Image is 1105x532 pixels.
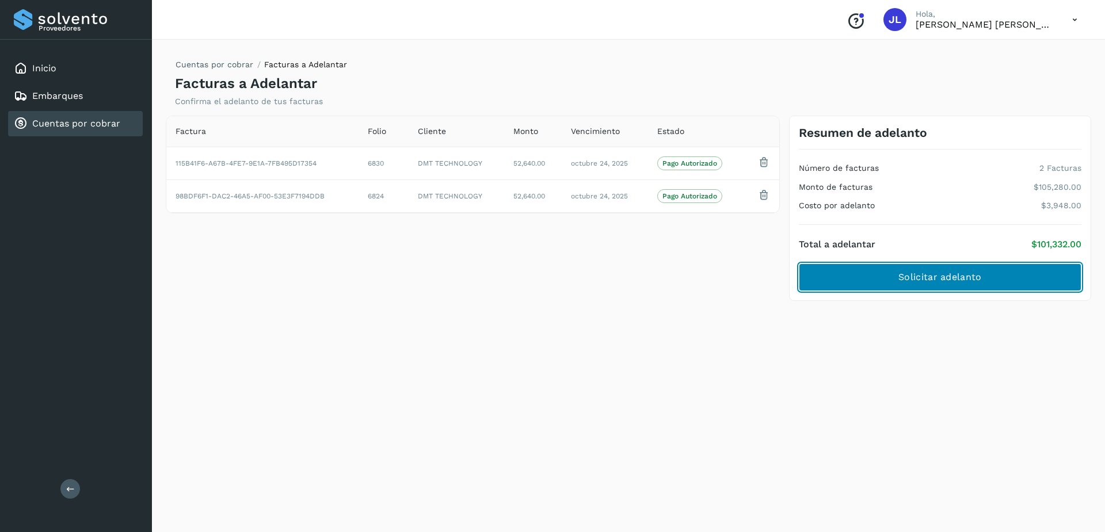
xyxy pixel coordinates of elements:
h4: Facturas a Adelantar [175,75,317,92]
span: 52,640.00 [513,159,545,167]
span: Solicitar adelanto [898,271,981,284]
p: Pago Autorizado [662,159,717,167]
td: 98BDF6F1-DAC2-46A5-AF00-53E3F7194DDB [166,180,359,213]
h4: Costo por adelanto [799,201,875,210]
nav: breadcrumb [175,59,347,75]
td: 115B41F6-A67B-4FE7-9E1A-7FB495D17354 [166,147,359,179]
p: Pago Autorizado [662,192,717,200]
span: Folio [368,125,386,137]
span: Vencimiento [571,125,620,137]
p: Proveedores [39,24,138,32]
p: José Luis Salinas Maldonado [916,19,1054,30]
a: Inicio [32,63,56,74]
span: 52,640.00 [513,192,545,200]
div: Embarques [8,83,143,109]
div: Cuentas por cobrar [8,111,143,136]
h3: Resumen de adelanto [799,125,927,140]
p: $101,332.00 [1031,239,1081,250]
span: Estado [657,125,684,137]
p: $3,948.00 [1041,201,1081,210]
span: Facturas a Adelantar [264,60,347,69]
p: 2 Facturas [1039,163,1081,173]
td: DMT TECHNOLOGY [409,180,504,213]
p: Confirma el adelanto de tus facturas [175,97,323,106]
a: Cuentas por cobrar [32,118,120,129]
a: Embarques [32,90,83,101]
span: Factura [176,125,206,137]
a: Cuentas por cobrar [176,60,253,69]
span: Cliente [418,125,446,137]
p: $105,280.00 [1034,182,1081,192]
span: octubre 24, 2025 [571,159,628,167]
span: octubre 24, 2025 [571,192,628,200]
div: Inicio [8,56,143,81]
td: 6830 [359,147,409,179]
h4: Número de facturas [799,163,879,173]
span: Monto [513,125,538,137]
h4: Total a adelantar [799,239,875,250]
button: Solicitar adelanto [799,263,1081,291]
td: 6824 [359,180,409,213]
p: Hola, [916,9,1054,19]
h4: Monto de facturas [799,182,872,192]
td: DMT TECHNOLOGY [409,147,504,179]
